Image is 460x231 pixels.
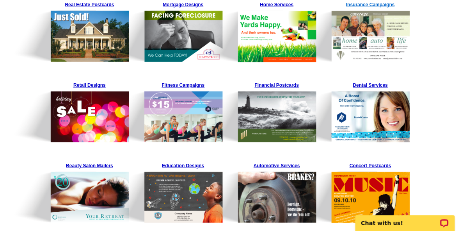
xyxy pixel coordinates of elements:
iframe: LiveChat chat widget [350,206,460,231]
img: Pre-Template-Landing%20Page_v1_Fitness.png [105,79,224,143]
a: Retail Designs [49,79,131,143]
img: Pre-Template-Landing%20Page_v1_Retail.png [11,79,130,143]
img: Pre-Template-Landing%20Page_v1_Dental.png [292,79,411,143]
img: Pre-Template-Landing%20Page_v1_Education.png [105,159,224,224]
img: Pre-Template-Landing%20Page_v1_Beauty.png [11,159,130,224]
a: Dental Services [330,79,412,143]
img: Pre-Template-Landing%20Page_v1_Financial.png [198,79,317,143]
img: Pre-Template-Landing%20Page_v1_Automotive.png [198,159,317,224]
a: Automotive Services [236,159,318,224]
a: Beauty Salon Mailers [49,159,131,224]
a: Financial Postcards [236,79,318,143]
img: Pre-Template-Landing%20Page_v1_Concert.png [292,159,411,224]
a: Fitness Campaigns [142,79,224,143]
a: Education Designs [142,159,224,224]
a: Concert Postcards [330,159,412,224]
